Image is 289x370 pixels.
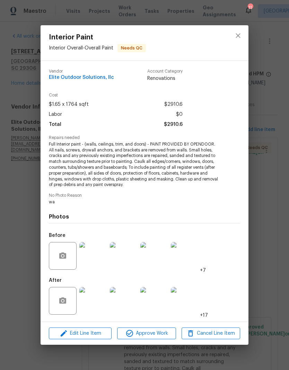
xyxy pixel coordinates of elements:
[49,327,112,340] button: Edit Line Item
[49,69,114,74] span: Vendor
[182,327,240,340] button: Cancel Line Item
[49,75,114,80] span: Elite Outdoor Solutions, llc
[248,4,253,11] div: 11
[49,100,89,110] span: $1.65 x 1764 sqft
[51,329,110,338] span: Edit Line Item
[49,233,65,238] h5: Before
[184,329,238,338] span: Cancel Line Item
[147,69,183,74] span: Account Category
[49,93,183,98] span: Cost
[49,278,62,283] h5: After
[147,75,183,82] span: Renovations
[200,267,206,274] span: +7
[49,193,240,198] span: No Photo Reason
[200,312,208,319] span: +17
[230,27,246,44] button: close
[117,327,176,340] button: Approve Work
[119,329,174,338] span: Approve Work
[49,45,113,50] span: Interior Overall - Overall Paint
[164,120,183,130] span: $2910.6
[49,120,61,130] span: Total
[49,141,221,188] span: Full Interior paint - (walls, ceilings, trim, and doors) - PAINT PROVIDED BY OPENDOOR. All nails,...
[176,110,183,120] span: $0
[49,136,240,140] span: Repairs needed
[118,45,145,52] span: Needs QC
[49,213,240,220] h4: Photos
[49,34,146,41] span: Interior Paint
[49,110,62,120] span: Labor
[49,199,221,205] span: wa
[164,100,183,110] span: $2910.6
